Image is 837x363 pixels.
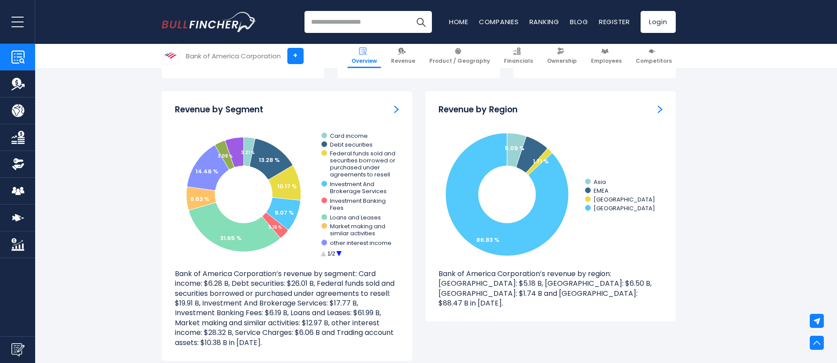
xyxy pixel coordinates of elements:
[195,167,218,176] tspan: 14.46 %
[351,58,377,65] span: Overview
[186,51,281,61] div: Bank of America Corporation
[330,132,368,140] text: Card income
[190,195,209,203] tspan: 6.62 %
[327,250,335,257] text: 1/2
[11,158,25,171] img: Ownership
[330,149,395,179] text: Federal funds sold and securities borrowed or purchased under agreements to resell
[504,58,533,65] span: Financials
[394,104,399,114] a: Revenue by Segment
[425,44,494,68] a: Product / Geography
[330,213,381,222] text: Loans and Leases
[410,11,432,33] button: Search
[258,156,279,164] tspan: 13.28 %
[241,149,254,156] tspan: 3.21 %
[500,44,537,68] a: Financials
[277,182,297,190] tspan: 10.17 %
[632,44,676,68] a: Competitors
[275,208,294,217] tspan: 9.07 %
[330,180,387,195] text: Investment And Brokerage Services
[504,144,524,152] text: 5.09 %
[543,44,581,68] a: Ownership
[175,269,399,348] p: Bank of America Corporation’s revenue by segment: Card income: $6.28 B, Debt securities: $26.01 B...
[476,236,499,244] text: 86.83 %
[591,58,622,65] span: Employees
[162,12,256,32] a: Go to homepage
[529,17,559,26] a: Ranking
[162,12,257,32] img: Bullfincher logo
[570,17,588,26] a: Blog
[594,195,655,204] text: [GEOGRAPHIC_DATA]
[547,58,577,65] span: Ownership
[387,44,419,68] a: Revenue
[479,17,519,26] a: Companies
[391,58,415,65] span: Revenue
[658,104,663,114] a: Revenue by Region
[449,17,468,26] a: Home
[594,204,655,212] text: [GEOGRAPHIC_DATA]
[438,269,663,309] p: Bank of America Corporation’s revenue by region: [GEOGRAPHIC_DATA]: $5.18 B, [GEOGRAPHIC_DATA]: $...
[438,104,518,115] h3: Revenue by Region
[162,47,179,64] img: BAC logo
[175,104,263,115] h3: Revenue by Segment
[533,157,549,165] text: 1.71 %
[587,44,626,68] a: Employees
[594,178,606,186] text: Asia
[218,153,233,159] tspan: 3.09 %
[641,11,676,33] a: Login
[220,234,241,242] tspan: 31.65 %
[429,58,490,65] span: Product / Geography
[594,187,609,195] text: EMEA
[348,44,381,68] a: Overview
[330,197,386,212] text: Investment Banking Fees
[599,17,630,26] a: Register
[636,58,672,65] span: Competitors
[330,239,391,247] text: other interest income
[330,140,373,149] text: Debt securities
[287,48,304,64] a: +
[330,222,385,237] text: Market making and similar activities
[268,224,282,230] tspan: 3.16 %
